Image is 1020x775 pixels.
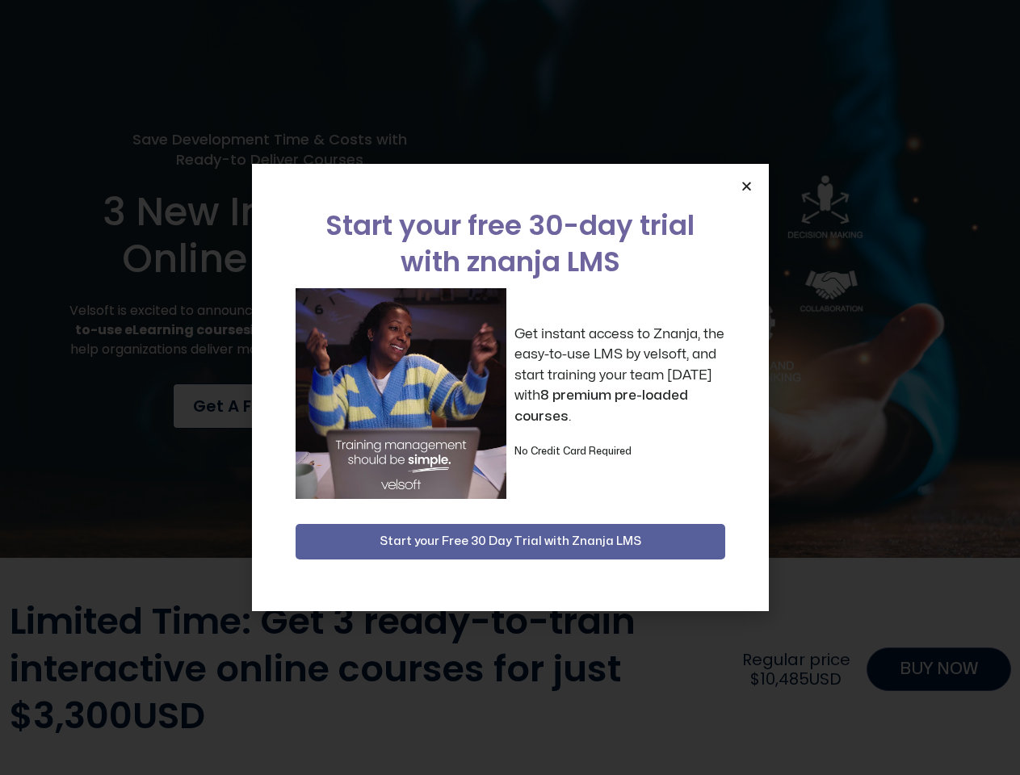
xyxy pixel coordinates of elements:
strong: No Credit Card Required [514,446,632,456]
strong: 8 premium pre-loaded courses [514,388,688,423]
span: Start your Free 30 Day Trial with Znanja LMS [380,532,641,551]
p: Get instant access to Znanja, the easy-to-use LMS by velsoft, and start training your team [DATE]... [514,324,725,427]
a: Close [741,180,753,192]
img: a woman sitting at her laptop dancing [296,288,506,499]
button: Start your Free 30 Day Trial with Znanja LMS [296,524,725,559]
h2: Start your free 30-day trial with znanja LMS [296,207,725,280]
